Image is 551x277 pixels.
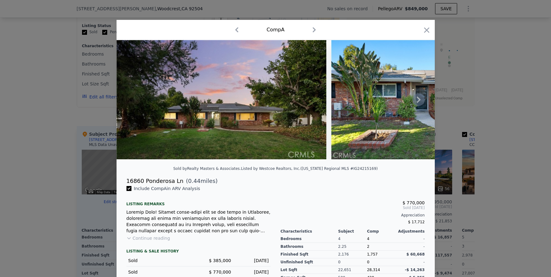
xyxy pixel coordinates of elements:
div: Comp A [267,26,285,34]
span: Include Comp A in ARV Analysis [131,186,203,191]
div: 22,651 [338,266,367,274]
div: Appreciation [281,213,425,218]
div: Subject [338,229,367,234]
div: Listed by Westcoe Realtors, Inc. ([US_STATE] Regional MLS #IG24215169) [241,166,378,171]
span: 0.44 [188,178,200,184]
div: Bedrooms [281,235,338,243]
span: -$ 14,263 [405,268,425,272]
button: Continue reading [126,235,170,241]
span: $ 17,712 [408,220,425,224]
div: - [396,235,425,243]
div: 2.25 [338,243,367,251]
img: Property Img [117,40,326,159]
div: Unfinished Sqft [281,258,338,266]
span: ( miles) [183,177,218,185]
span: Sold [DATE] [281,205,425,210]
div: Characteristics [281,229,338,234]
div: 0 [338,258,367,266]
div: Listing remarks [126,197,271,207]
div: Sold by Realty Masters & Associates . [173,166,241,171]
div: Adjustments [396,229,425,234]
div: Sold [128,257,194,264]
div: LISTING & SALE HISTORY [126,249,271,255]
span: $ 770,000 [209,270,231,275]
div: 4 [338,235,367,243]
span: 4 [367,237,370,241]
div: Comp [367,229,396,234]
div: 2,176 [338,251,367,258]
span: 1,757 [367,252,378,257]
span: $ 385,000 [209,258,231,263]
div: Lot Sqft [281,266,338,274]
div: 2 [367,243,396,251]
div: - [396,243,425,251]
span: 28,314 [367,268,380,272]
div: - [396,258,425,266]
span: 0 [367,260,370,264]
div: [DATE] [236,269,269,275]
div: Loremip Dolo! Sitamet conse-adipi elit se doe tempo in Utlaboree, doloremag ali enima min veniamq... [126,209,271,234]
span: $ 60,668 [406,252,425,257]
div: Sold [128,269,194,275]
div: [DATE] [236,257,269,264]
div: Finished Sqft [281,251,338,258]
div: Bathrooms [281,243,338,251]
div: 16860 Ponderosa Ln [126,177,184,185]
img: Property Img [331,40,510,159]
span: $ 770,000 [402,200,425,205]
